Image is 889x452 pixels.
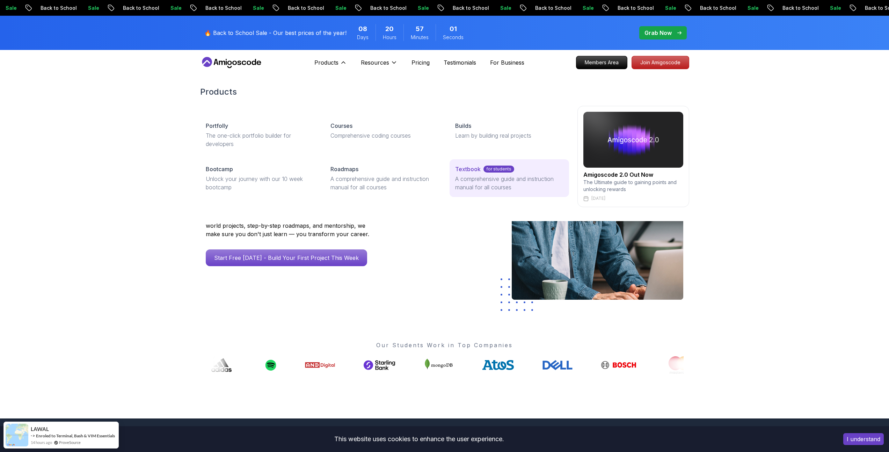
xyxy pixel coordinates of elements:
span: Days [357,34,369,41]
span: 57 Minutes [416,24,424,34]
p: Courses [330,122,352,130]
p: Textbook [455,165,481,173]
p: Sale [411,5,433,12]
p: Sale [246,5,268,12]
p: Learn by building real projects [455,131,563,140]
h2: Products [200,86,689,97]
a: BuildsLearn by building real projects [450,116,569,145]
a: BootcampUnlock your journey with our 10 week bootcamp [200,159,319,197]
p: Sale [823,5,845,12]
span: 1 Seconds [450,24,457,34]
a: CoursesComprehensive coding courses [325,116,444,145]
span: LAWAL [31,426,49,432]
button: Resources [361,58,398,72]
a: amigoscode 2.0Amigoscode 2.0 Out NowThe Ultimate guide to gaining points and unlocking rewards[DATE] [577,106,689,207]
p: Back to School [34,5,81,12]
p: Amigoscode has helped thousands of developers land roles at Amazon, Starling Bank, Mercado Livre,... [206,205,373,238]
span: Minutes [411,34,429,41]
p: Back to School [198,5,246,12]
p: Join Amigoscode [632,56,689,69]
p: Back to School [775,5,823,12]
a: Textbookfor studentsA comprehensive guide and instruction manual for all courses [450,159,569,197]
span: 20 Hours [385,24,394,34]
p: Back to School [281,5,328,12]
p: [DATE] [591,196,605,201]
p: Back to School [116,5,163,12]
a: PortfollyThe one-click portfolio builder for developers [200,116,319,154]
p: Sale [163,5,186,12]
p: Sale [81,5,103,12]
a: Join Amigoscode [632,56,689,69]
p: Back to School [446,5,493,12]
p: The Ultimate guide to gaining points and unlocking rewards [583,179,683,193]
img: provesource social proof notification image [6,424,28,446]
img: amigoscode 2.0 [583,112,683,168]
p: Sale [576,5,598,12]
a: Members Area [576,56,627,69]
p: Sale [658,5,680,12]
p: The one-click portfolio builder for developers [206,131,314,148]
p: Resources [361,58,389,67]
a: Pricing [411,58,430,67]
p: Products [314,58,338,67]
p: 🔥 Back to School Sale - Our best prices of the year! [204,29,347,37]
span: 14 hours ago [31,439,52,445]
p: Our Students Work in Top Companies [206,341,684,349]
button: Products [314,58,347,72]
h2: Amigoscode 2.0 Out Now [583,170,683,179]
p: Unlock your journey with our 10 week bootcamp [206,175,314,191]
a: Enroled to Terminal, Bash & VIM Essentials [36,433,115,438]
p: Sale [493,5,516,12]
p: Portfolly [206,122,228,130]
p: A comprehensive guide and instruction manual for all courses [330,175,438,191]
span: Seconds [443,34,464,41]
a: ProveSource [59,439,81,445]
p: A comprehensive guide and instruction manual for all courses [455,175,563,191]
p: Builds [455,122,471,130]
p: Roadmaps [330,165,358,173]
a: Start Free [DATE] - Build Your First Project This Week [206,249,367,266]
button: Accept cookies [843,433,884,445]
p: Back to School [611,5,658,12]
a: RoadmapsA comprehensive guide and instruction manual for all courses [325,159,444,197]
div: This website uses cookies to enhance the user experience. [5,431,833,447]
p: Bootcamp [206,165,233,173]
p: Sale [741,5,763,12]
span: 8 Days [358,24,367,34]
p: Back to School [693,5,741,12]
p: for students [483,166,514,173]
p: Comprehensive coding courses [330,131,438,140]
p: Back to School [363,5,411,12]
p: Grab Now [644,29,672,37]
a: Testimonials [444,58,476,67]
p: Sale [328,5,351,12]
p: Back to School [528,5,576,12]
a: For Business [490,58,524,67]
span: -> [31,433,35,438]
span: Hours [383,34,396,41]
